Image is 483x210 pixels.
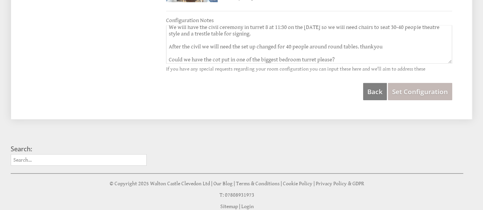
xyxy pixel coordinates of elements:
[220,204,238,210] a: Sitemap
[236,181,279,187] a: Terms & Conditions
[313,181,315,187] span: |
[392,87,448,96] span: Set Configuration
[166,17,452,24] label: Configuration Notes
[166,66,452,72] p: If you have any special requests regarding your room configuration you can input these here and w...
[234,181,235,187] span: |
[213,181,233,187] a: Our Blog
[281,181,282,187] span: |
[220,192,254,198] a: T: 07808931973
[11,154,147,166] input: Search...
[239,204,240,210] span: |
[211,181,212,187] span: |
[388,83,452,100] button: Set Configuration
[110,181,210,187] a: © Copyright 2025 Walton Castle Clevedon Ltd
[283,181,312,187] a: Cookie Policy
[316,181,364,187] a: Privacy Policy & GDPR
[11,145,147,153] h3: Search:
[241,204,254,210] a: Login
[363,83,387,100] a: Back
